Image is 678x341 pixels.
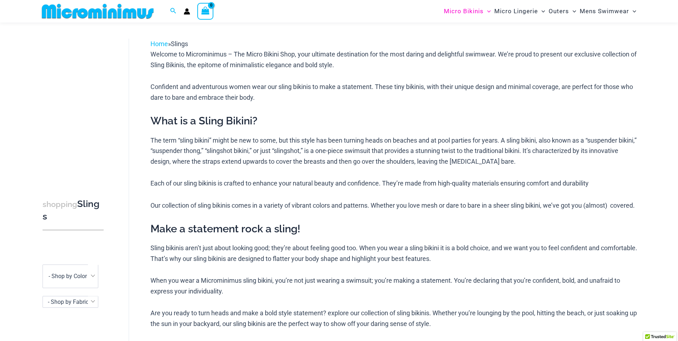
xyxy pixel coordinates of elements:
span: Mens Swimwear [580,2,629,20]
nav: Site Navigation [441,1,639,21]
span: Micro Bikinis [444,2,484,20]
span: Menu Toggle [629,2,636,20]
h2: What is a Sling Bikini? [150,114,639,128]
span: Outers [549,2,569,20]
a: Account icon link [184,8,190,15]
span: - Shop by Color [43,265,98,288]
p: When you wear a Microminimus sling bikini, you’re not just wearing a swimsuit; you’re making a st... [150,275,639,296]
span: Slings [171,40,188,48]
a: Micro LingerieMenu ToggleMenu Toggle [493,2,547,20]
iframe: TrustedSite Certified [43,33,107,176]
span: » [150,40,188,48]
span: - Shop by Fabric [48,298,89,305]
a: Home [150,40,168,48]
span: - Shop by Fabric [43,296,98,307]
h3: Slings [43,198,104,223]
span: Menu Toggle [569,2,576,20]
h2: Make a statement rock a sling! [150,222,639,236]
a: OutersMenu ToggleMenu Toggle [547,2,578,20]
p: Our collection of sling bikinis comes in a variety of vibrant colors and patterns. Whether you lo... [150,200,639,211]
p: Confident and adventurous women wear our sling bikinis to make a statement. These tiny bikinis, w... [150,81,639,103]
span: Micro Lingerie [494,2,538,20]
p: The term “sling bikini” might be new to some, but this style has been turning heads on beaches an... [150,135,639,167]
span: Menu Toggle [538,2,545,20]
span: - Shop by Fabric [43,296,98,308]
p: Sling bikinis aren’t just about looking good; they’re about feeling good too. When you wear a sli... [150,243,639,264]
p: Welcome to Microminimus – The Micro Bikini Shop, your ultimate destination for the most daring an... [150,49,639,70]
img: MM SHOP LOGO FLAT [39,3,157,19]
span: - Shop by Color [49,273,87,280]
a: Mens SwimwearMenu ToggleMenu Toggle [578,2,638,20]
a: View Shopping Cart, empty [197,3,214,19]
span: Menu Toggle [484,2,491,20]
p: Each of our sling bikinis is crafted to enhance your natural beauty and confidence. They’re made ... [150,178,639,189]
a: Micro BikinisMenu ToggleMenu Toggle [442,2,493,20]
p: Are you ready to turn heads and make a bold style statement? explore our collection of sling biki... [150,308,639,329]
a: Search icon link [170,7,177,16]
span: shopping [43,200,77,209]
